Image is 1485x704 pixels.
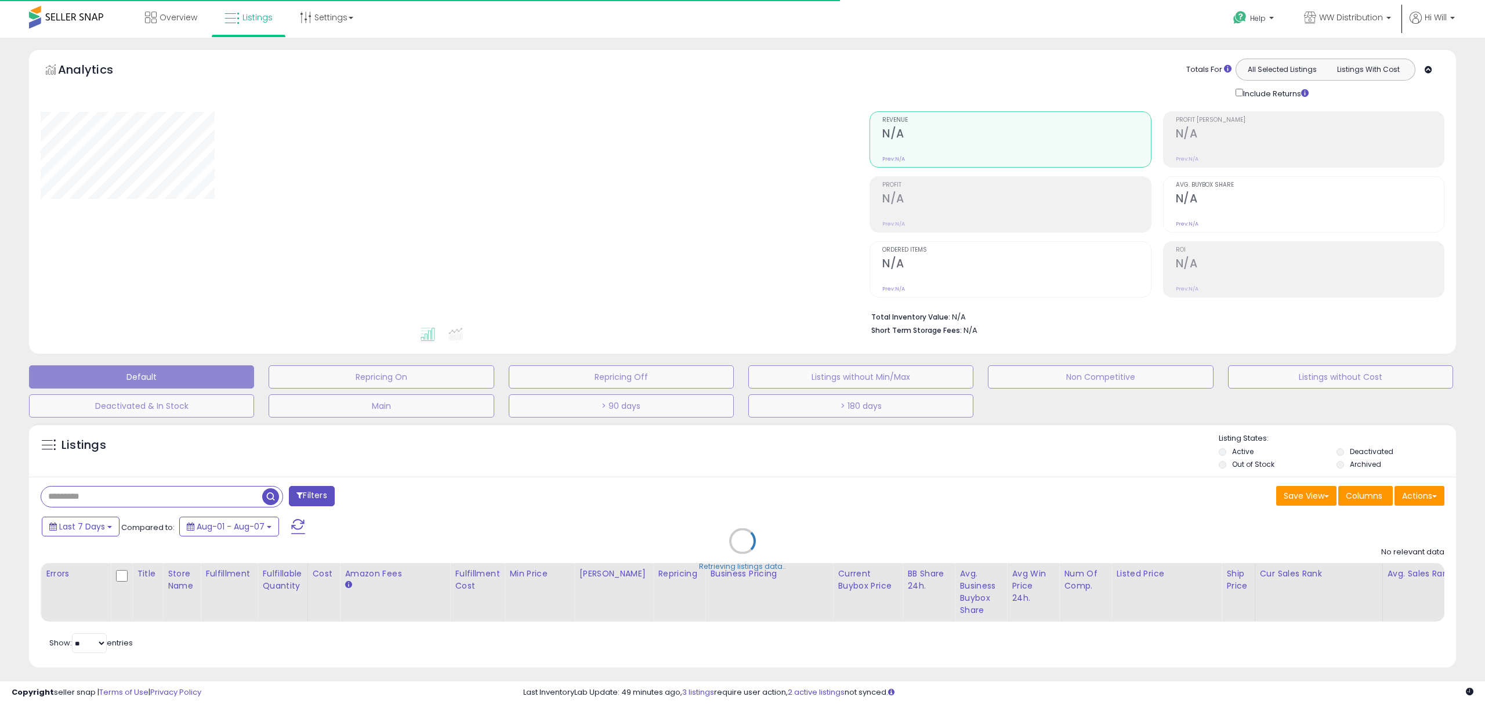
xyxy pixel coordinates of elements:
[1227,86,1323,100] div: Include Returns
[1325,62,1411,77] button: Listings With Cost
[99,687,148,698] a: Terms of Use
[882,182,1150,188] span: Profit
[509,365,734,389] button: Repricing Off
[882,247,1150,253] span: Ordered Items
[871,325,962,335] b: Short Term Storage Fees:
[29,394,254,418] button: Deactivated & In Stock
[748,394,973,418] button: > 180 days
[1319,12,1383,23] span: WW Distribution
[269,365,494,389] button: Repricing On
[1176,117,1444,124] span: Profit [PERSON_NAME]
[871,309,1436,323] li: N/A
[699,561,786,572] div: Retrieving listings data..
[882,257,1150,273] h2: N/A
[1176,127,1444,143] h2: N/A
[1250,13,1266,23] span: Help
[682,687,714,698] a: 3 listings
[58,61,136,81] h5: Analytics
[29,365,254,389] button: Default
[888,688,894,696] i: Click here to read more about un-synced listings.
[871,312,950,322] b: Total Inventory Value:
[509,394,734,418] button: > 90 days
[12,687,54,698] strong: Copyright
[1176,192,1444,208] h2: N/A
[160,12,197,23] span: Overview
[788,687,845,698] a: 2 active listings
[1176,257,1444,273] h2: N/A
[12,687,201,698] div: seller snap | |
[988,365,1213,389] button: Non Competitive
[1176,220,1198,227] small: Prev: N/A
[882,192,1150,208] h2: N/A
[1176,155,1198,162] small: Prev: N/A
[523,687,1473,698] div: Last InventoryLab Update: 49 minutes ago, require user action, not synced.
[882,285,905,292] small: Prev: N/A
[269,394,494,418] button: Main
[1425,12,1447,23] span: Hi Will
[964,325,977,336] span: N/A
[1176,247,1444,253] span: ROI
[748,365,973,389] button: Listings without Min/Max
[150,687,201,698] a: Privacy Policy
[1233,10,1247,25] i: Get Help
[882,220,905,227] small: Prev: N/A
[1228,365,1453,389] button: Listings without Cost
[1186,64,1232,75] div: Totals For
[242,12,273,23] span: Listings
[1239,62,1325,77] button: All Selected Listings
[882,117,1150,124] span: Revenue
[882,127,1150,143] h2: N/A
[1410,12,1455,38] a: Hi Will
[1224,2,1285,38] a: Help
[882,155,905,162] small: Prev: N/A
[1176,285,1198,292] small: Prev: N/A
[1176,182,1444,188] span: Avg. Buybox Share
